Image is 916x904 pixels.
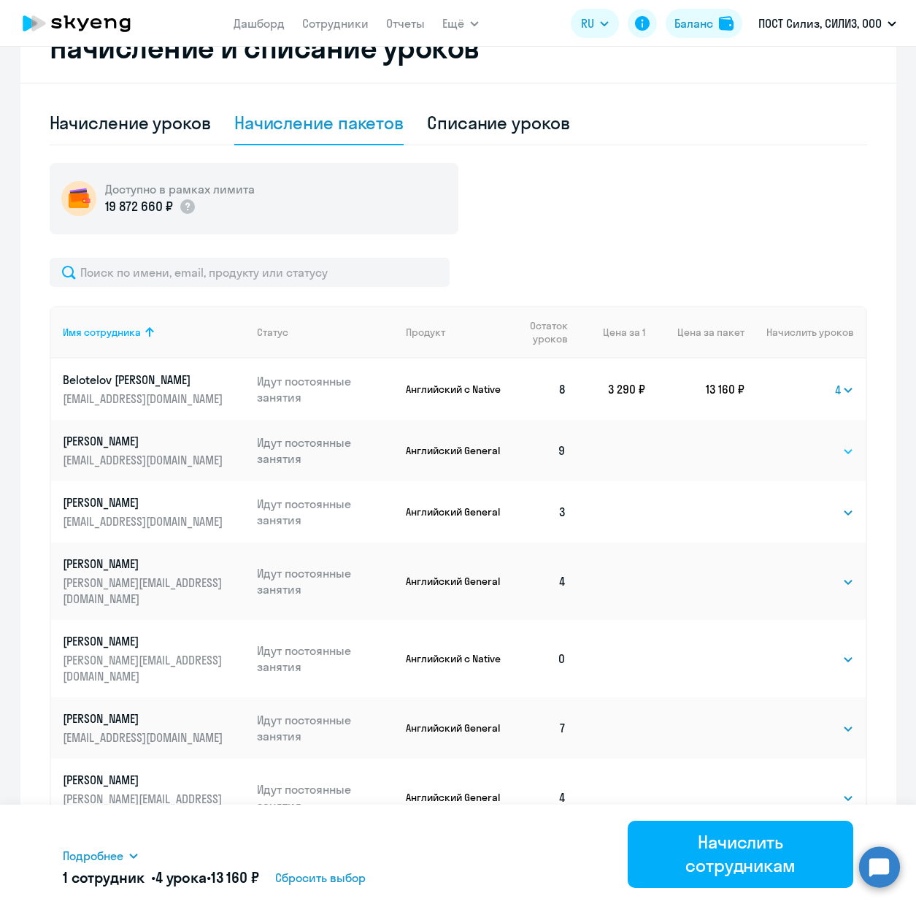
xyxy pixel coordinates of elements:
p: [PERSON_NAME] [63,710,226,727]
td: 7 [504,697,579,759]
button: Ещё [442,9,479,38]
span: Сбросить выбор [275,869,366,886]
button: RU [571,9,619,38]
div: Баланс [674,15,713,32]
div: Статус [257,326,288,339]
td: 4 [504,759,579,836]
td: 8 [504,359,579,420]
a: [PERSON_NAME][PERSON_NAME][EMAIL_ADDRESS][DOMAIN_NAME] [63,633,246,684]
img: wallet-circle.png [61,181,96,216]
p: 19 872 660 ₽ [105,197,173,216]
div: Продукт [406,326,504,339]
a: Дашборд [234,16,285,31]
td: 0 [504,620,579,697]
td: 13 160 ₽ [645,359,744,420]
img: balance [719,16,734,31]
span: Ещё [442,15,464,32]
p: ПОСТ Силиз, СИЛИЗ, ООО [758,15,882,32]
a: Belotelov [PERSON_NAME][EMAIL_ADDRESS][DOMAIN_NAME] [63,372,246,407]
span: 4 урока [155,868,207,886]
p: [PERSON_NAME] [63,494,226,510]
div: Продукт [406,326,445,339]
p: [PERSON_NAME] [63,772,226,788]
td: 4 [504,543,579,620]
button: ПОСТ Силиз, СИЛИЗ, ООО [751,6,904,41]
p: Идут постоянные занятия [257,643,394,675]
p: Идут постоянные занятия [257,373,394,405]
a: Сотрудники [302,16,369,31]
div: Остаток уроков [516,319,579,345]
th: Начислить уроков [744,306,865,359]
p: Английский с Native [406,383,504,396]
p: [EMAIL_ADDRESS][DOMAIN_NAME] [63,391,226,407]
p: Belotelov [PERSON_NAME] [63,372,226,388]
span: Остаток уроков [516,319,568,345]
a: [PERSON_NAME][EMAIL_ADDRESS][DOMAIN_NAME] [63,710,246,746]
h2: Начисление и списание уроков [50,30,867,65]
button: Балансbalance [666,9,742,38]
div: Начисление пакетов [234,111,404,134]
td: 3 [504,481,579,543]
p: [PERSON_NAME] [63,433,226,449]
p: Английский General [406,505,504,518]
span: 13 160 ₽ [211,868,259,886]
p: Идут постоянные занятия [257,781,394,813]
h5: Доступно в рамках лимита [105,181,255,197]
p: Английский General [406,444,504,457]
p: Английский General [406,575,504,588]
a: Отчеты [386,16,425,31]
p: [EMAIL_ADDRESS][DOMAIN_NAME] [63,452,226,468]
p: [EMAIL_ADDRESS][DOMAIN_NAME] [63,729,226,746]
div: Имя сотрудника [63,326,141,339]
td: 3 290 ₽ [578,359,645,420]
div: Начислить сотрудникам [648,830,833,877]
td: 9 [504,420,579,481]
p: Идут постоянные занятия [257,434,394,467]
p: Идут постоянные занятия [257,712,394,744]
a: [PERSON_NAME][EMAIL_ADDRESS][DOMAIN_NAME] [63,433,246,468]
button: Начислить сотрудникам [628,821,853,888]
a: [PERSON_NAME][PERSON_NAME][EMAIL_ADDRESS][DOMAIN_NAME] [63,772,246,823]
p: [PERSON_NAME] [63,556,226,572]
h5: 1 сотрудник • • [63,867,259,888]
a: [PERSON_NAME][EMAIL_ADDRESS][DOMAIN_NAME] [63,494,246,529]
p: Английский General [406,721,504,735]
p: [PERSON_NAME] [63,633,226,649]
input: Поиск по имени, email, продукту или статусу [50,258,450,287]
p: [PERSON_NAME][EMAIL_ADDRESS][DOMAIN_NAME] [63,652,226,684]
th: Цена за 1 [578,306,645,359]
div: Списание уроков [427,111,570,134]
th: Цена за пакет [645,306,744,359]
a: [PERSON_NAME][PERSON_NAME][EMAIL_ADDRESS][DOMAIN_NAME] [63,556,246,607]
div: Имя сотрудника [63,326,246,339]
p: [PERSON_NAME][EMAIL_ADDRESS][DOMAIN_NAME] [63,575,226,607]
span: Подробнее [63,847,123,865]
span: RU [581,15,594,32]
p: Идут постоянные занятия [257,496,394,528]
div: Начисление уроков [50,111,211,134]
p: Английский General [406,791,504,804]
p: Английский с Native [406,652,504,665]
p: [PERSON_NAME][EMAIL_ADDRESS][DOMAIN_NAME] [63,791,226,823]
p: [EMAIL_ADDRESS][DOMAIN_NAME] [63,513,226,529]
div: Статус [257,326,394,339]
p: Идут постоянные занятия [257,565,394,597]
